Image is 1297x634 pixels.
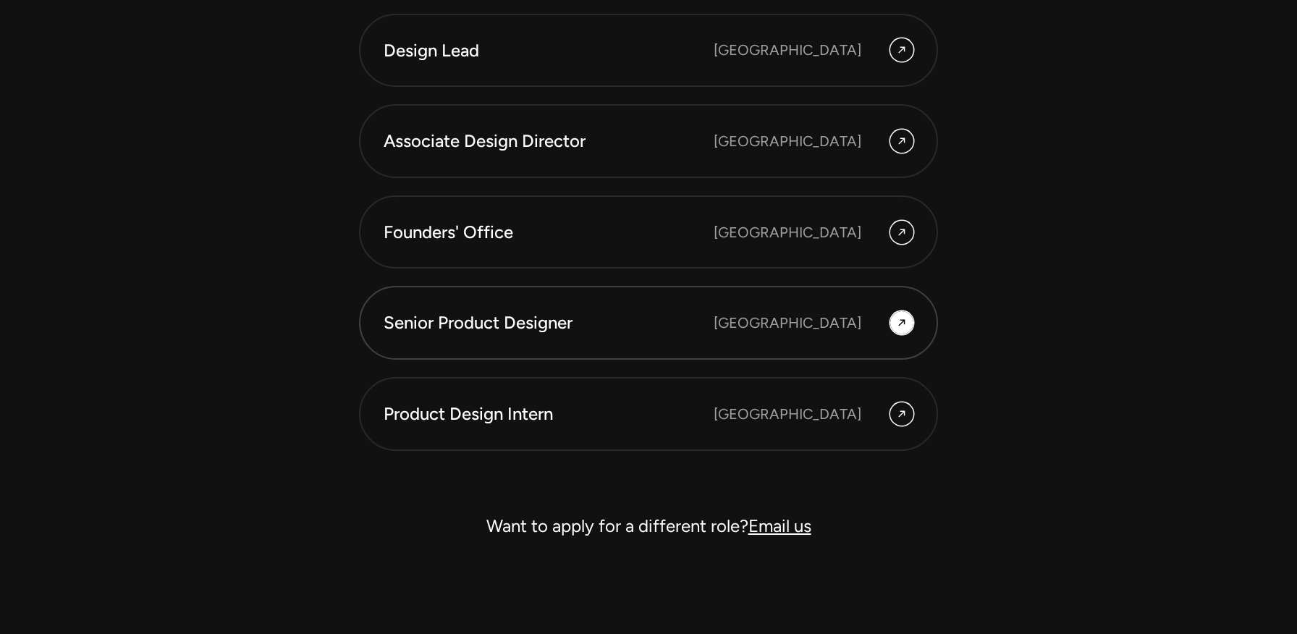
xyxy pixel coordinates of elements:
[714,130,861,152] div: [GEOGRAPHIC_DATA]
[384,402,714,426] div: Product Design Intern
[748,515,811,536] a: Email us
[714,312,861,334] div: [GEOGRAPHIC_DATA]
[384,220,714,245] div: Founders' Office
[359,286,938,360] a: Senior Product Designer [GEOGRAPHIC_DATA]
[714,221,861,243] div: [GEOGRAPHIC_DATA]
[714,403,861,425] div: [GEOGRAPHIC_DATA]
[359,195,938,269] a: Founders' Office [GEOGRAPHIC_DATA]
[384,310,714,335] div: Senior Product Designer
[384,129,714,153] div: Associate Design Director
[359,377,938,451] a: Product Design Intern [GEOGRAPHIC_DATA]
[359,509,938,544] div: Want to apply for a different role?
[359,104,938,178] a: Associate Design Director [GEOGRAPHIC_DATA]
